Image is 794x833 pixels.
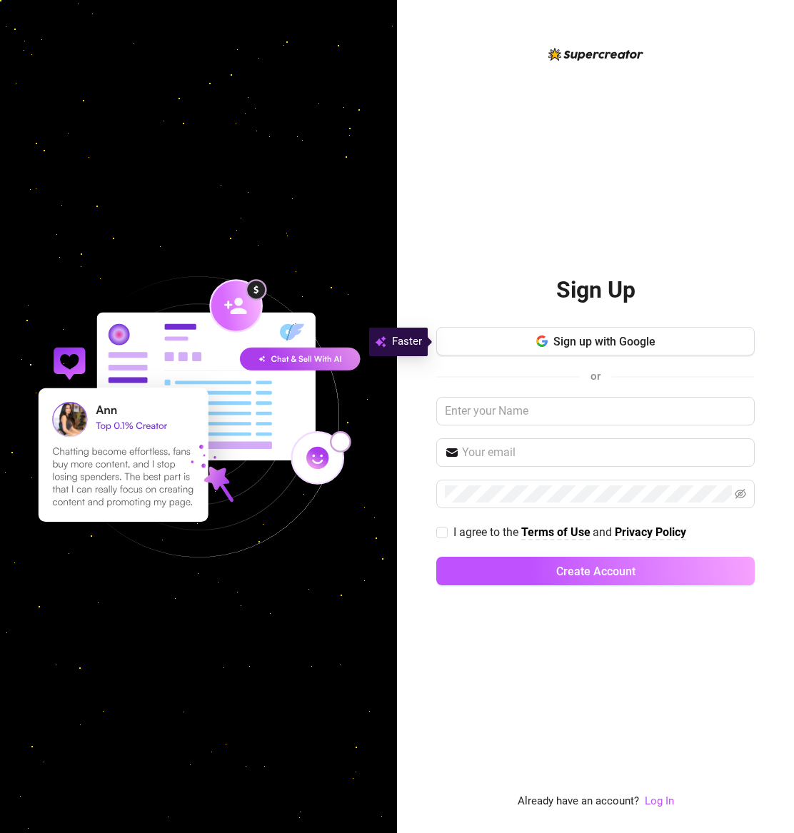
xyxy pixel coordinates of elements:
h2: Sign Up [556,276,635,305]
span: and [593,525,615,539]
a: Privacy Policy [615,525,686,540]
span: eye-invisible [735,488,746,500]
strong: Terms of Use [521,525,591,539]
span: I agree to the [453,525,521,539]
button: Sign up with Google [436,327,755,355]
span: Faster [392,333,422,350]
span: Sign up with Google [553,335,655,348]
img: svg%3e [375,333,386,350]
input: Your email [462,444,746,461]
span: Already have an account? [518,793,639,810]
img: logo-BBDzfeDw.svg [548,48,643,61]
span: Create Account [556,565,635,578]
a: Log In [645,794,674,807]
span: or [591,370,600,383]
a: Log In [645,793,674,810]
input: Enter your Name [436,397,755,425]
strong: Privacy Policy [615,525,686,539]
button: Create Account [436,557,755,585]
a: Terms of Use [521,525,591,540]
